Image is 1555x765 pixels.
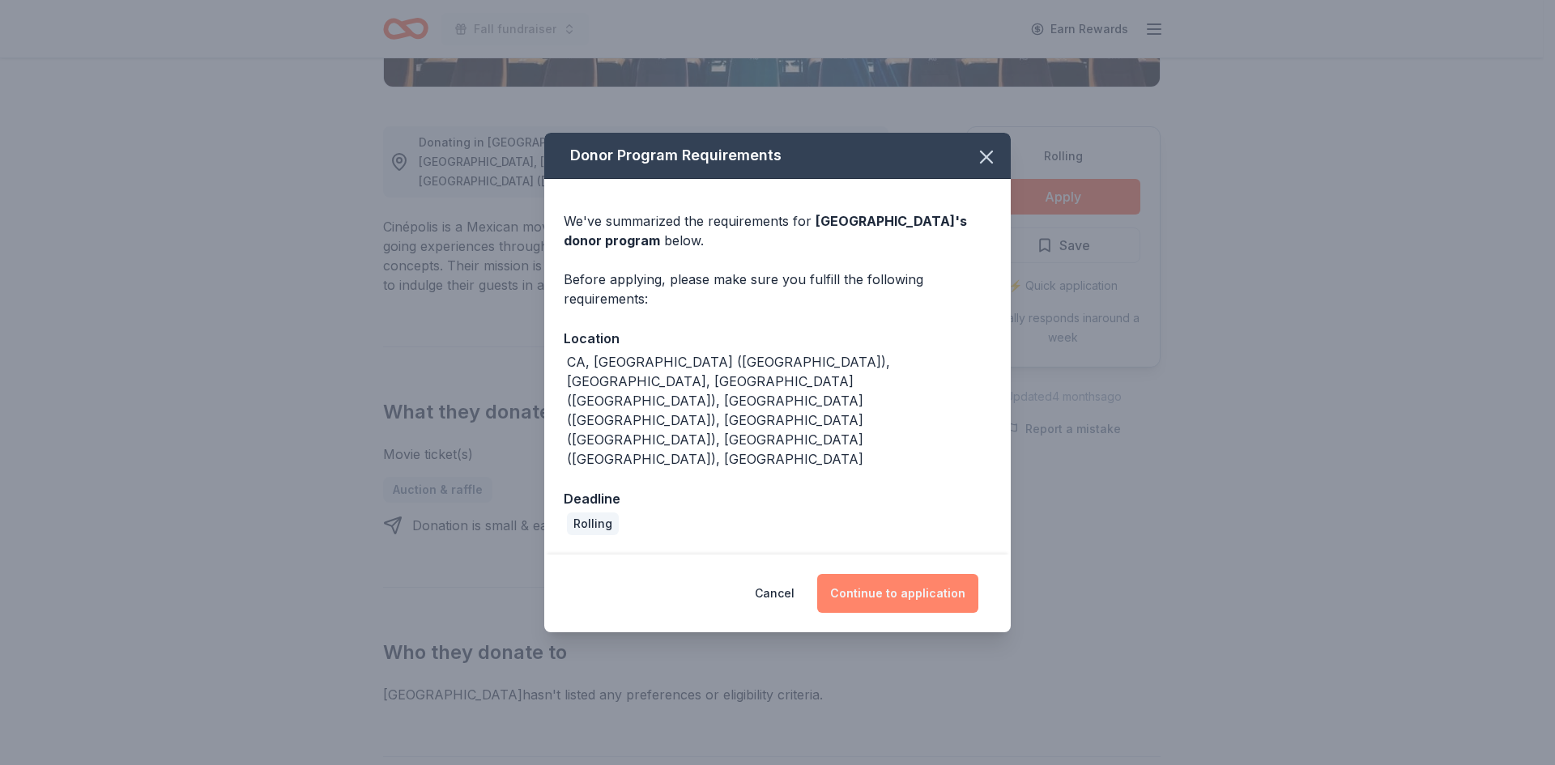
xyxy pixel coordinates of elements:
div: Before applying, please make sure you fulfill the following requirements: [564,270,991,308]
div: Location [564,328,991,349]
div: Deadline [564,488,991,509]
div: We've summarized the requirements for below. [564,211,991,250]
div: Donor Program Requirements [544,133,1011,179]
button: Continue to application [817,574,978,613]
div: Rolling [567,512,619,535]
div: CA, [GEOGRAPHIC_DATA] ([GEOGRAPHIC_DATA]), [GEOGRAPHIC_DATA], [GEOGRAPHIC_DATA] ([GEOGRAPHIC_DATA... [567,352,991,469]
button: Cancel [755,574,795,613]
